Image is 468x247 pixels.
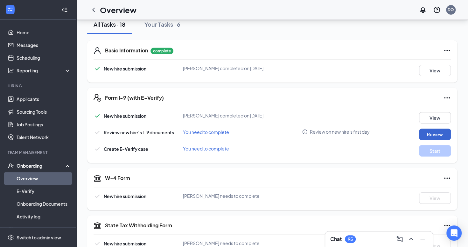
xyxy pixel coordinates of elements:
[105,175,130,182] h5: W-4 Form
[396,235,403,243] svg: ComposeMessage
[94,129,101,136] svg: Checkmark
[94,47,101,54] svg: User
[8,150,70,155] div: Team Management
[7,6,13,13] svg: WorkstreamLogo
[17,39,71,51] a: Messages
[407,235,415,243] svg: ChevronUp
[443,47,451,54] svg: Ellipses
[8,83,70,89] div: Hiring
[8,67,14,74] svg: Analysis
[419,6,427,14] svg: Notifications
[419,235,426,243] svg: Minimize
[406,234,416,244] button: ChevronUp
[183,65,263,71] span: [PERSON_NAME] completed on [DATE]
[105,222,172,229] h5: State Tax Withholding Form
[104,193,146,199] span: New hire submission
[17,105,71,118] a: Sourcing Tools
[94,222,101,229] svg: TaxGovernmentIcon
[330,236,342,243] h3: Chat
[61,7,68,13] svg: Collapse
[302,129,308,135] svg: Info
[94,145,101,153] svg: Checkmark
[104,113,146,119] span: New hire submission
[417,234,428,244] button: Minimize
[94,192,101,200] svg: Checkmark
[104,66,146,71] span: New hire submission
[446,225,462,241] div: Open Intercom Messenger
[310,129,370,135] span: Review on new hire's first day
[17,172,71,185] a: Overview
[183,240,260,246] span: [PERSON_NAME] needs to complete
[104,146,148,152] span: Create E-Verify case
[94,112,101,120] svg: Checkmark
[100,4,136,15] h1: Overview
[17,93,71,105] a: Applicants
[94,20,125,28] div: All Tasks · 18
[183,146,229,151] span: You need to complete
[17,131,71,144] a: Talent Network
[17,210,71,223] a: Activity log
[395,234,405,244] button: ComposeMessage
[419,65,451,76] button: View
[419,192,451,204] button: View
[104,241,146,246] span: New hire submission
[17,118,71,131] a: Job Postings
[183,193,260,199] span: [PERSON_NAME] needs to complete
[17,223,71,236] a: Team
[94,94,101,102] svg: FormI9EVerifyIcon
[419,145,451,157] button: Start
[17,234,61,241] div: Switch to admin view
[448,7,454,12] div: DO
[90,6,97,14] svg: ChevronLeft
[433,6,441,14] svg: QuestionInfo
[105,47,148,54] h5: Basic Information
[17,185,71,197] a: E-Verify
[94,65,101,72] svg: Checkmark
[348,237,353,242] div: 95
[105,94,164,101] h5: Form I-9 (with E-Verify)
[150,48,173,54] p: complete
[8,163,14,169] svg: UserCheck
[443,174,451,182] svg: Ellipses
[17,51,71,64] a: Scheduling
[17,197,71,210] a: Onboarding Documents
[8,234,14,241] svg: Settings
[419,129,451,140] button: Review
[183,113,263,118] span: [PERSON_NAME] completed on [DATE]
[183,129,229,135] span: You need to complete
[17,67,71,74] div: Reporting
[104,130,174,135] span: Review new hire’s I-9 documents
[94,174,101,182] svg: TaxGovernmentIcon
[17,26,71,39] a: Home
[144,20,180,28] div: Your Tasks · 6
[443,222,451,229] svg: Ellipses
[443,94,451,102] svg: Ellipses
[419,112,451,123] button: View
[17,163,66,169] div: Onboarding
